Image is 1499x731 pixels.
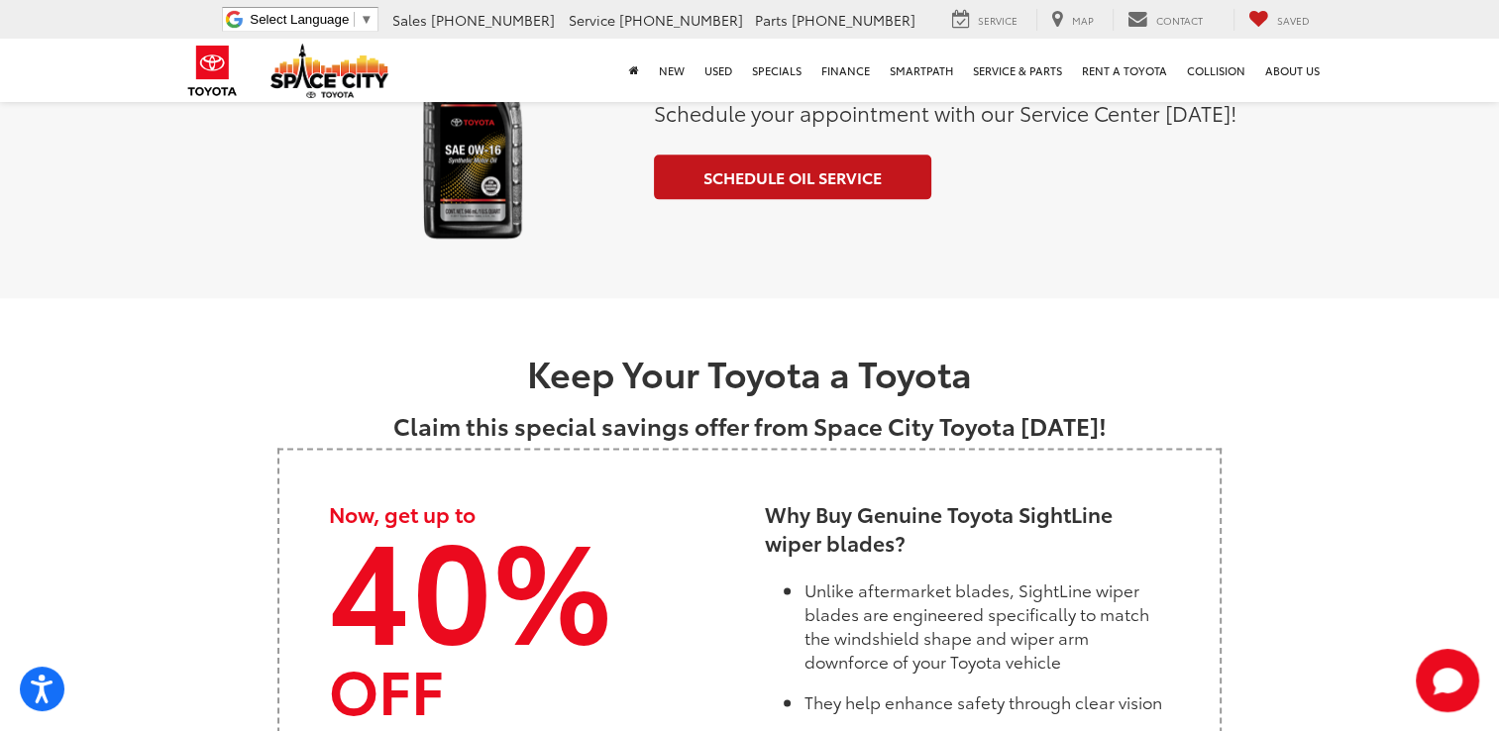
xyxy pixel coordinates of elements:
span: Map [1072,13,1094,28]
a: Specials [742,39,811,102]
a: Service [937,9,1032,31]
span: ​ [354,12,355,27]
span: [PHONE_NUMBER] [792,10,915,30]
strong: 40% [329,483,612,680]
img: Toyota Oil Change | Space City Toyota in Humble TX [367,29,579,239]
h3: Keep Your Toyota a Toyota [180,353,1320,392]
li: Unlike aftermarket blades, SightLine wiper blades are engineered specifically to match the windsh... [803,577,1170,673]
span: Service [978,13,1017,28]
a: Select Language​ [250,12,373,27]
span: [PHONE_NUMBER] [619,10,743,30]
a: Schedule Oil Service [654,155,931,199]
a: Service & Parts [963,39,1072,102]
img: Toyota [175,39,250,103]
img: Space City Toyota [270,44,389,98]
span: Sales [392,10,427,30]
span: Saved [1277,13,1310,28]
span: Contact [1156,13,1203,28]
a: Contact [1113,9,1218,31]
a: Home [619,39,649,102]
a: Finance [811,39,880,102]
span: [PHONE_NUMBER] [431,10,555,30]
span: Parts [755,10,788,30]
a: SmartPath [880,39,963,102]
span: Select Language [250,12,349,27]
svg: Start Chat [1416,649,1479,712]
strong: OFF [329,646,444,731]
a: About Us [1255,39,1330,102]
a: Rent a Toyota [1072,39,1177,102]
span: Service [569,10,615,30]
span: ▼ [360,12,373,27]
a: Map [1036,9,1109,31]
li: They help enhance safety through clear vision [803,673,1170,713]
p: Claim this special savings offer from Space City Toyota [DATE]! [180,412,1320,438]
a: Used [695,39,742,102]
strong: Why Buy Genuine Toyota SightLine wiper blades? [764,498,1112,557]
a: Collision [1177,39,1255,102]
a: My Saved Vehicles [1233,9,1325,31]
p: Schedule your appointment with our Service Center [DATE]! [654,98,1399,127]
button: Toggle Chat Window [1416,649,1479,712]
a: New [649,39,695,102]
